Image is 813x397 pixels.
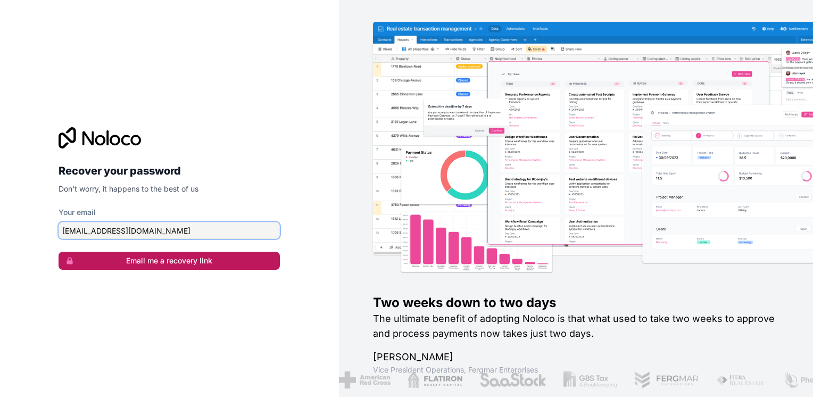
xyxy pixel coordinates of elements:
[373,350,779,365] h1: [PERSON_NAME]
[716,371,766,388] img: /assets/fiera-fwj2N5v4.png
[59,252,280,270] button: Email me a recovery link
[373,294,779,311] h1: Two weeks down to two days
[59,207,96,218] label: Your email
[408,371,463,388] img: /assets/flatiron-C8eUkumj.png
[373,365,779,375] h1: Vice President Operations , Fergmar Enterprises
[479,371,546,388] img: /assets/saastock-C6Zbiodz.png
[339,371,391,388] img: /assets/american-red-cross-BAupjrZR.png
[59,161,280,180] h2: Recover your password
[59,184,280,194] p: Don't worry, it happens to the best of us
[59,222,280,239] input: email
[373,311,779,341] h2: The ultimate benefit of adopting Noloco is that what used to take two weeks to approve and proces...
[634,371,699,388] img: /assets/fergmar-CudnrXN5.png
[563,371,618,388] img: /assets/gbstax-C-GtDUiK.png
